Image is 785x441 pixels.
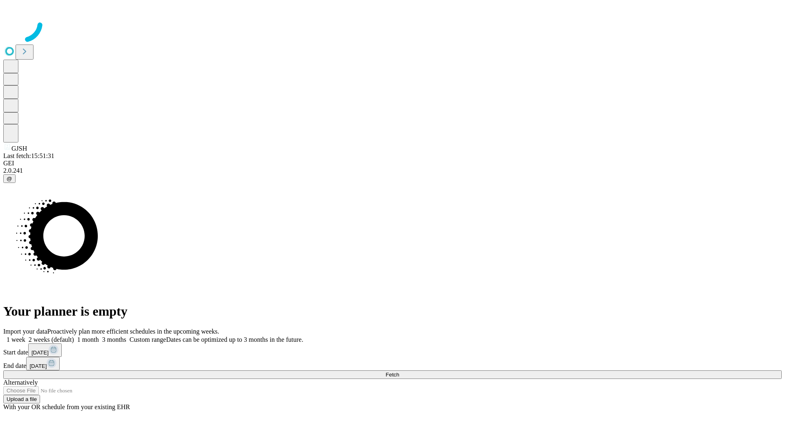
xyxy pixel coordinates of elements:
[3,370,782,379] button: Fetch
[3,403,130,410] span: With your OR schedule from your existing EHR
[31,350,49,356] span: [DATE]
[26,357,60,370] button: [DATE]
[102,336,126,343] span: 3 months
[3,174,16,183] button: @
[28,343,62,357] button: [DATE]
[3,395,40,403] button: Upload a file
[7,336,25,343] span: 1 week
[3,304,782,319] h1: Your planner is empty
[130,336,166,343] span: Custom range
[386,372,399,378] span: Fetch
[7,176,12,182] span: @
[29,336,74,343] span: 2 weeks (default)
[3,152,54,159] span: Last fetch: 15:51:31
[77,336,99,343] span: 1 month
[3,328,47,335] span: Import your data
[166,336,303,343] span: Dates can be optimized up to 3 months in the future.
[3,379,38,386] span: Alternatively
[3,343,782,357] div: Start date
[11,145,27,152] span: GJSH
[3,357,782,370] div: End date
[47,328,219,335] span: Proactively plan more efficient schedules in the upcoming weeks.
[29,363,47,369] span: [DATE]
[3,160,782,167] div: GEI
[3,167,782,174] div: 2.0.241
